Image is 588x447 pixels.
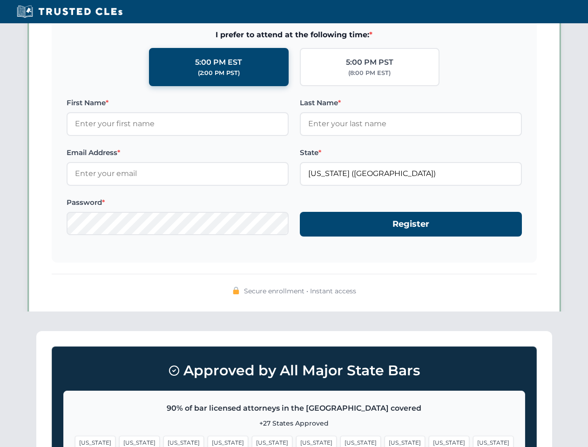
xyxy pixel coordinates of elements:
[75,418,514,428] p: +27 States Approved
[300,162,522,185] input: Florida (FL)
[244,286,356,296] span: Secure enrollment • Instant access
[346,56,393,68] div: 5:00 PM PST
[63,358,525,383] h3: Approved by All Major State Bars
[300,97,522,108] label: Last Name
[300,147,522,158] label: State
[67,162,289,185] input: Enter your email
[348,68,391,78] div: (8:00 PM EST)
[67,147,289,158] label: Email Address
[75,402,514,414] p: 90% of bar licensed attorneys in the [GEOGRAPHIC_DATA] covered
[14,5,125,19] img: Trusted CLEs
[300,112,522,135] input: Enter your last name
[67,29,522,41] span: I prefer to attend at the following time:
[198,68,240,78] div: (2:00 PM PST)
[67,112,289,135] input: Enter your first name
[232,287,240,294] img: 🔒
[67,97,289,108] label: First Name
[67,197,289,208] label: Password
[300,212,522,237] button: Register
[195,56,242,68] div: 5:00 PM EST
